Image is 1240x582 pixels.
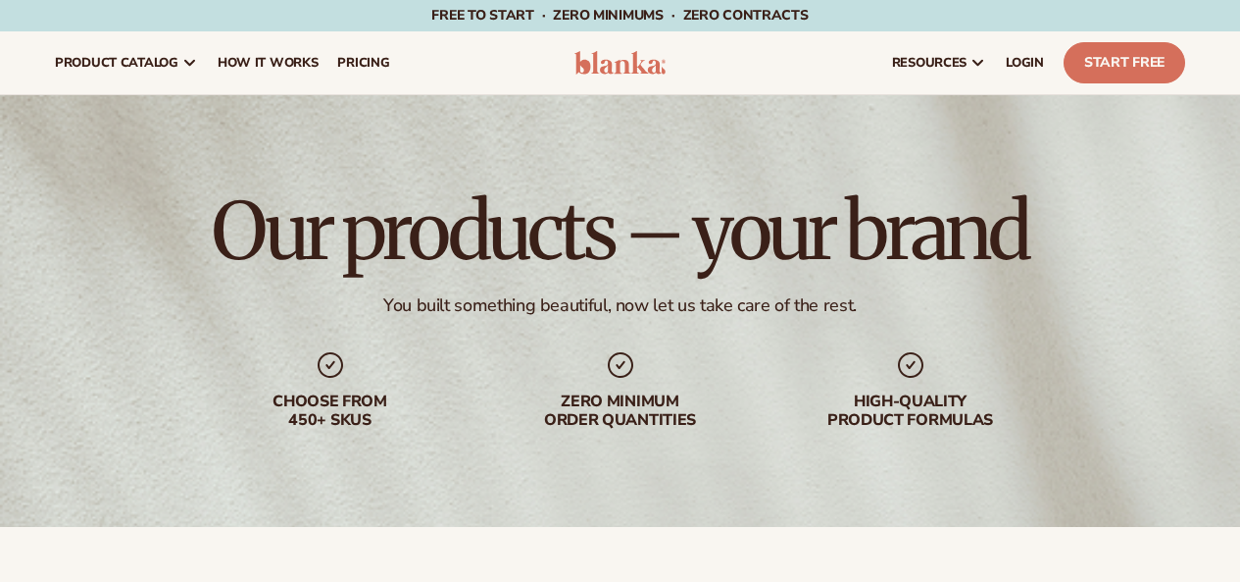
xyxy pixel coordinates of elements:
span: product catalog [55,55,178,71]
a: How It Works [208,31,328,94]
img: logo [574,51,667,75]
span: How It Works [218,55,319,71]
a: Start Free [1064,42,1185,83]
span: Free to start · ZERO minimums · ZERO contracts [431,6,808,25]
span: resources [892,55,967,71]
div: Zero minimum order quantities [495,393,746,430]
span: LOGIN [1006,55,1044,71]
h1: Our products – your brand [212,192,1027,271]
div: High-quality product formulas [785,393,1036,430]
div: You built something beautiful, now let us take care of the rest. [383,294,857,317]
a: product catalog [45,31,208,94]
a: LOGIN [996,31,1054,94]
span: pricing [337,55,389,71]
a: pricing [327,31,399,94]
div: Choose from 450+ Skus [205,393,456,430]
a: resources [882,31,996,94]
